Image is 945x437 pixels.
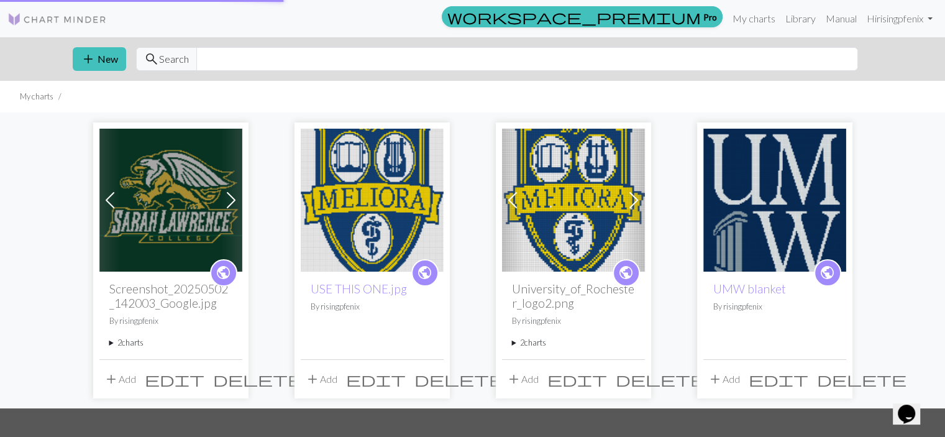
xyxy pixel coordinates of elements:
[703,129,846,272] img: UMW logo
[305,370,320,388] span: add
[616,370,705,388] span: delete
[713,301,836,313] p: By risingpfenix
[7,12,107,27] img: Logo
[109,315,232,327] p: By risingpfenix
[817,370,906,388] span: delete
[311,282,407,296] a: USE THIS ONE.jpg
[99,129,242,272] img: Maya's Blanket
[346,370,406,388] span: edit
[502,193,645,205] a: University_of_Rochester_logo2.png
[708,370,723,388] span: add
[813,367,911,391] button: Delete
[618,263,634,282] span: public
[216,263,231,282] span: public
[414,370,504,388] span: delete
[512,337,635,349] summary: 2charts
[140,367,209,391] button: Edit
[159,52,189,67] span: Search
[780,6,821,31] a: Library
[301,367,342,391] button: Add
[547,370,607,388] span: edit
[417,263,432,282] span: public
[342,367,410,391] button: Edit
[417,260,432,285] i: public
[506,370,521,388] span: add
[819,260,835,285] i: public
[209,367,307,391] button: Delete
[109,282,232,310] h2: Screenshot_20250502_142003_Google.jpg
[749,372,808,387] i: Edit
[99,193,242,205] a: Maya's Blanket
[821,6,862,31] a: Manual
[144,50,159,68] span: search
[99,367,140,391] button: Add
[210,259,237,287] a: public
[502,129,645,272] img: University_of_Rochester_logo2.png
[73,47,126,71] button: New
[410,367,508,391] button: Delete
[543,367,611,391] button: Edit
[814,259,841,287] a: public
[618,260,634,285] i: public
[411,259,439,287] a: public
[611,367,710,391] button: Delete
[311,301,434,313] p: By risingpfenix
[547,372,607,387] i: Edit
[346,372,406,387] i: Edit
[145,370,204,388] span: edit
[862,6,938,31] a: Hirisingpfenix
[512,315,635,327] p: By risingpfenix
[703,193,846,205] a: UMW logo
[703,367,744,391] button: Add
[301,129,444,272] img: USE THIS ONE.jpg
[512,282,635,310] h2: University_of_Rochester_logo2.png
[213,370,303,388] span: delete
[216,260,231,285] i: public
[442,6,723,27] a: Pro
[145,372,204,387] i: Edit
[447,8,701,25] span: workspace_premium
[749,370,808,388] span: edit
[728,6,780,31] a: My charts
[81,50,96,68] span: add
[20,91,53,103] li: My charts
[502,367,543,391] button: Add
[301,193,444,205] a: USE THIS ONE.jpg
[613,259,640,287] a: public
[819,263,835,282] span: public
[713,282,786,296] a: UMW blanket
[744,367,813,391] button: Edit
[104,370,119,388] span: add
[893,387,933,425] iframe: chat widget
[109,337,232,349] summary: 2charts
